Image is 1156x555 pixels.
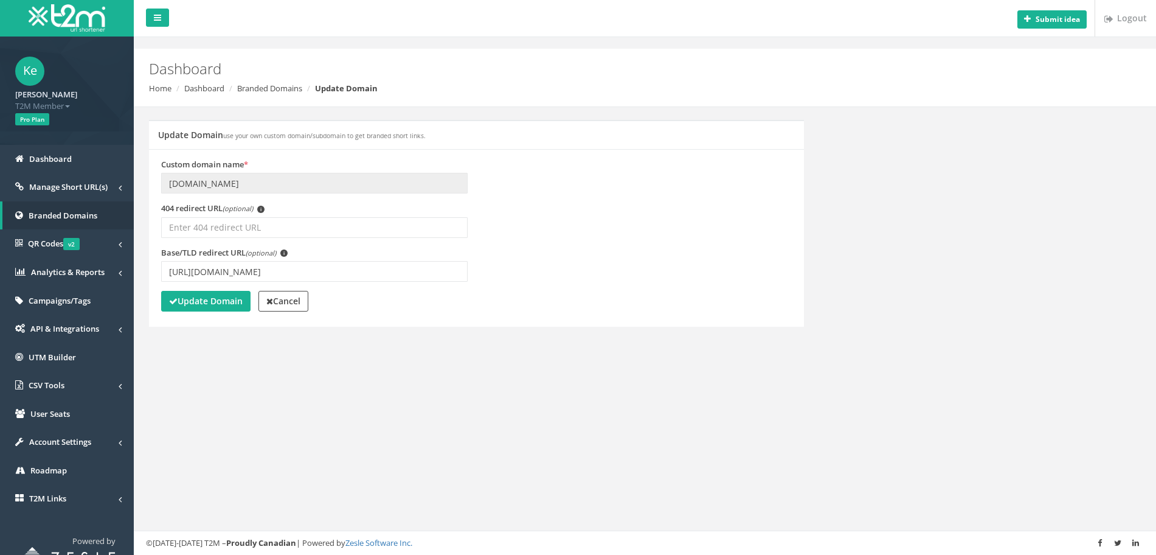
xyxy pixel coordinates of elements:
strong: Update Domain [169,295,243,307]
strong: Cancel [266,295,300,307]
a: Zesle Software Inc. [345,537,412,548]
span: Dashboard [29,153,72,164]
em: (optional) [246,248,276,257]
strong: [PERSON_NAME] [15,89,77,100]
strong: Proudly Canadian [226,537,296,548]
span: T2M Links [29,493,66,504]
span: Manage Short URL(s) [29,181,108,192]
label: Custom domain name [161,159,248,170]
span: Analytics & Reports [31,267,105,277]
span: Roadmap [30,465,67,476]
span: Pro Plan [15,113,49,125]
span: T2M Member [15,100,119,112]
label: 404 redirect URL [161,203,265,214]
a: Branded Domains [237,83,302,94]
span: Powered by [72,536,116,546]
em: (optional) [223,204,253,213]
input: Enter TLD redirect URL [161,261,468,282]
h5: Update Domain [158,130,426,139]
span: Branded Domains [29,210,97,221]
button: Update Domain [161,291,251,312]
span: User Seats [30,408,70,419]
input: Enter domain name [161,173,468,194]
span: Account Settings [29,436,91,447]
span: i [280,250,288,257]
a: Home [149,83,171,94]
input: Enter 404 redirect URL [161,217,468,238]
span: Ke [15,57,44,86]
label: Base/TLD redirect URL [161,247,288,259]
b: Submit idea [1036,14,1080,24]
a: Cancel [258,291,308,312]
span: UTM Builder [29,352,76,363]
h2: Dashboard [149,61,972,77]
span: QR Codes [28,238,80,249]
strong: Update Domain [315,83,378,94]
small: use your own custom domain/subdomain to get branded short links. [223,131,426,140]
a: Dashboard [184,83,224,94]
img: T2M [29,4,105,32]
span: v2 [63,238,80,250]
span: Campaigns/Tags [29,295,91,306]
span: i [257,206,265,213]
button: Submit idea [1017,10,1087,29]
div: ©[DATE]-[DATE] T2M – | Powered by [146,537,1144,549]
a: [PERSON_NAME] T2M Member [15,86,119,111]
span: API & Integrations [30,323,99,334]
span: CSV Tools [29,380,64,391]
